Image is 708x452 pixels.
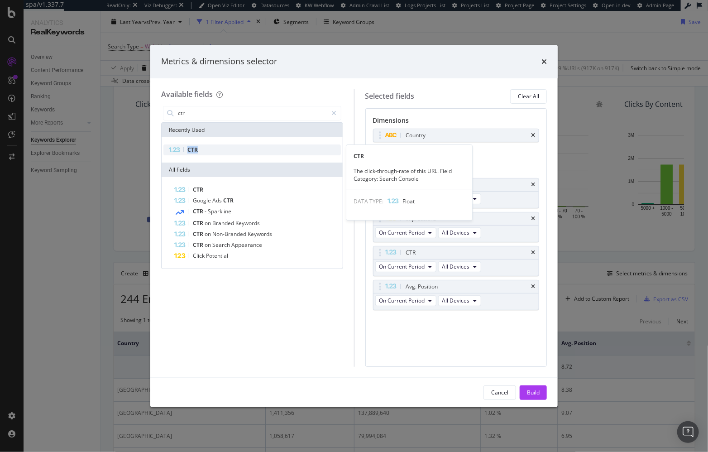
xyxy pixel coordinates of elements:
button: On Current Period [375,261,436,272]
span: On Current Period [379,263,425,270]
span: All Devices [442,297,470,304]
span: CTR [187,146,198,154]
div: times [531,133,535,138]
span: - [205,207,208,215]
div: Selected fields [365,91,415,101]
div: Available fields [161,89,213,99]
span: All Devices [442,263,470,270]
span: Google [193,197,212,204]
div: Dimensions [373,116,540,129]
span: All Devices [442,229,470,236]
div: CTR [406,248,416,257]
span: Float [402,197,415,205]
span: Ads [212,197,223,204]
span: Potential [206,252,228,260]
div: All fields [162,163,343,177]
div: times [531,182,535,188]
span: On Current Period [379,297,425,304]
span: Keywords [248,230,272,238]
button: Build [520,385,547,400]
span: CTR [223,197,234,204]
div: ImpressionstimesOn Current PeriodAll Devices [373,212,540,242]
span: Keywords [235,219,260,227]
button: All Devices [438,227,481,238]
div: times [531,216,535,221]
span: Branded [212,219,235,227]
span: on [205,230,212,238]
button: On Current Period [375,227,436,238]
span: DATA TYPE: [354,197,383,205]
div: The click-through-rate of this URL. Field Category: Search Console [346,167,472,183]
div: modal [150,45,558,407]
span: CTR [193,186,203,193]
div: Countrytimes [373,129,540,142]
span: CTR [193,230,205,238]
div: Avg. Position [406,282,438,291]
div: times [531,250,535,255]
button: On Current Period [375,295,436,306]
div: Build [527,389,540,396]
div: Avg. PositiontimesOn Current PeriodAll Devices [373,280,540,310]
span: On Current Period [379,229,425,236]
input: Search by field name [177,106,328,120]
div: Clear All [518,92,539,100]
button: Cancel [483,385,516,400]
button: All Devices [438,295,481,306]
div: Cancel [491,389,508,396]
span: Search [212,241,231,249]
span: Non-Branded [212,230,248,238]
span: on [205,241,212,249]
div: Metrics & dimensions selector [161,56,277,67]
div: times [531,284,535,289]
div: Open Intercom Messenger [677,421,699,443]
div: Recently Used [162,123,343,137]
span: CTR [193,241,205,249]
span: CTR [193,219,205,227]
span: CTR [193,207,205,215]
div: CTRtimesOn Current PeriodAll Devices [373,246,540,276]
button: All Devices [438,261,481,272]
div: Country [406,131,426,140]
div: times [541,56,547,67]
span: Click [193,252,206,260]
div: CTR [346,152,472,160]
button: Clear All [510,89,547,104]
span: Sparkline [208,207,231,215]
span: Appearance [231,241,262,249]
span: on [205,219,212,227]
